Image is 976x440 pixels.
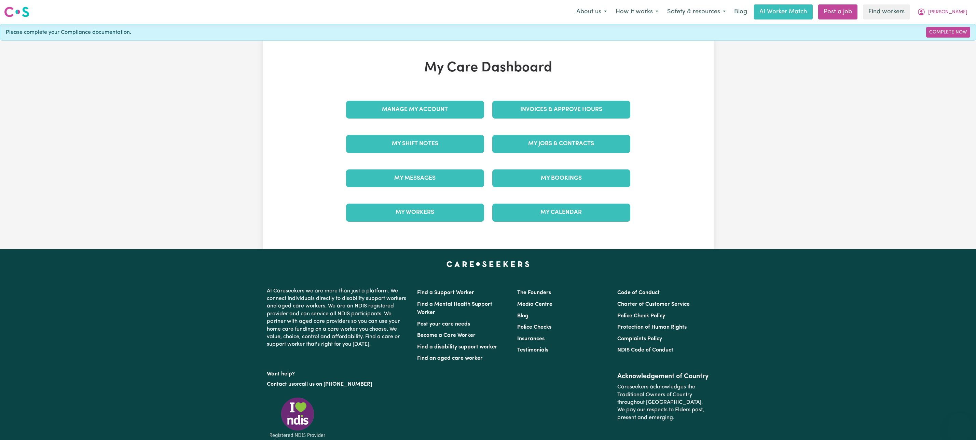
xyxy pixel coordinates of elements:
a: Invoices & Approve Hours [492,101,630,119]
a: Charter of Customer Service [617,302,690,307]
a: My Messages [346,169,484,187]
iframe: Button to launch messaging window, conversation in progress [949,413,971,435]
button: My Account [913,5,972,19]
a: Insurances [517,336,545,342]
a: Blog [517,313,528,319]
span: Please complete your Compliance documentation. [6,28,131,37]
a: Complete Now [926,27,970,38]
a: Careseekers logo [4,4,29,20]
a: Become a Care Worker [417,333,476,338]
a: Police Checks [517,325,551,330]
a: Find an aged care worker [417,356,483,361]
a: Manage My Account [346,101,484,119]
button: About us [572,5,611,19]
a: Find a disability support worker [417,344,497,350]
a: call us on [PHONE_NUMBER] [299,382,372,387]
a: AI Worker Match [754,4,813,19]
img: Careseekers logo [4,6,29,18]
p: Careseekers acknowledges the Traditional Owners of Country throughout [GEOGRAPHIC_DATA]. We pay o... [617,381,709,424]
a: My Calendar [492,204,630,221]
a: Find workers [863,4,910,19]
a: Code of Conduct [617,290,660,295]
a: Careseekers home page [446,261,530,267]
a: The Founders [517,290,551,295]
a: Testimonials [517,347,548,353]
a: Police Check Policy [617,313,665,319]
a: My Shift Notes [346,135,484,153]
a: Post a job [818,4,857,19]
a: Find a Support Worker [417,290,474,295]
button: Safety & resources [663,5,730,19]
p: At Careseekers we are more than just a platform. We connect individuals directly to disability su... [267,285,409,351]
a: Protection of Human Rights [617,325,687,330]
a: Media Centre [517,302,552,307]
a: My Jobs & Contracts [492,135,630,153]
a: Blog [730,4,751,19]
button: How it works [611,5,663,19]
a: Complaints Policy [617,336,662,342]
h1: My Care Dashboard [342,60,634,76]
h2: Acknowledgement of Country [617,372,709,381]
p: or [267,378,409,391]
a: Post your care needs [417,321,470,327]
p: Want help? [267,368,409,378]
span: [PERSON_NAME] [928,9,967,16]
a: NDIS Code of Conduct [617,347,673,353]
a: My Bookings [492,169,630,187]
img: Registered NDIS provider [267,396,328,439]
a: Contact us [267,382,294,387]
a: My Workers [346,204,484,221]
a: Find a Mental Health Support Worker [417,302,492,315]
